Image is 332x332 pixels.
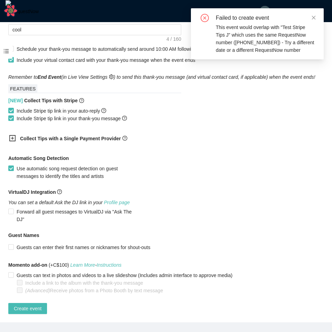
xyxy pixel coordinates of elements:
span: Include your virtual contact card with your thank-you message when the event ends [17,57,195,63]
span: Forward all guest messages to VirtualDJ via "Ask The DJ" [14,208,140,223]
span: Schedule your thank-you message to automatically send around 10:00 AM following the end of your e... [17,46,249,52]
span: question-circle [57,189,62,194]
span: FEATURES [8,84,37,93]
b: Automatic Song Detection [8,154,69,162]
div: This event would overlap with "Test Stripe Tips J" which uses the same RequestNow number ([PHONE_... [216,23,315,54]
span: Include a link to the album with the thank-you message [22,279,146,287]
i: You can set a default Ask the DJ link in your [8,200,130,205]
i: (Advanced) [25,288,50,293]
span: Use automatic song request detection on guest messages to identify the titles and artists [14,165,140,180]
span: Include Stripe tip link in your thank-you message [14,115,130,122]
span: question-circle [122,136,127,141]
span: Guests can text in photos and videos to a live slideshow (Includes admin interface to approve media) [14,272,235,279]
span: close [311,15,316,20]
a: Learn More [70,262,95,268]
button: Create event [8,303,47,314]
textarea: cool [8,24,181,35]
a: Instructions [97,262,122,268]
span: Receive photos from a Photo Booth by text message [22,287,166,294]
span: close-circle [201,14,209,22]
img: ACg8ocK3gkUkjpe1c0IxWLUlv1TSlZ79iN_bDPixWr38nCtUbSolTQ=s96-c [259,6,270,17]
i: - [70,262,121,268]
button: Open React Query Devtools [4,4,18,18]
b: Collect Tips with a Single Payment Provider [20,136,121,141]
span: Include Stripe tip link in your auto-reply [14,107,109,115]
span: Create event [14,305,41,312]
span: setting [109,74,114,79]
b: VirtualDJ Integration [8,189,56,195]
div: Collect Tips with a Single Payment Providerquestion-circle [3,131,176,148]
span: plus-square [9,135,16,142]
img: RequestNow [6,0,39,22]
i: Remember to (in Live View Settings ) to send this thank-you message (and virtual contact card, if... [8,74,315,80]
span: question-circle [79,97,84,104]
span: [NEW] [8,98,23,103]
a: Profile page [104,200,130,205]
span: (+C$100) [8,261,121,269]
b: Momento add-on [8,262,47,268]
span: Guests can enter their first names or nicknames for shout-outs [14,244,153,251]
b: End Event [38,74,61,80]
b: Guest Names [8,233,39,238]
span: question-circle [122,116,127,121]
div: Failed to create event [216,14,315,22]
b: Collect Tips with Stripe [8,97,77,104]
span: question-circle [101,108,106,113]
